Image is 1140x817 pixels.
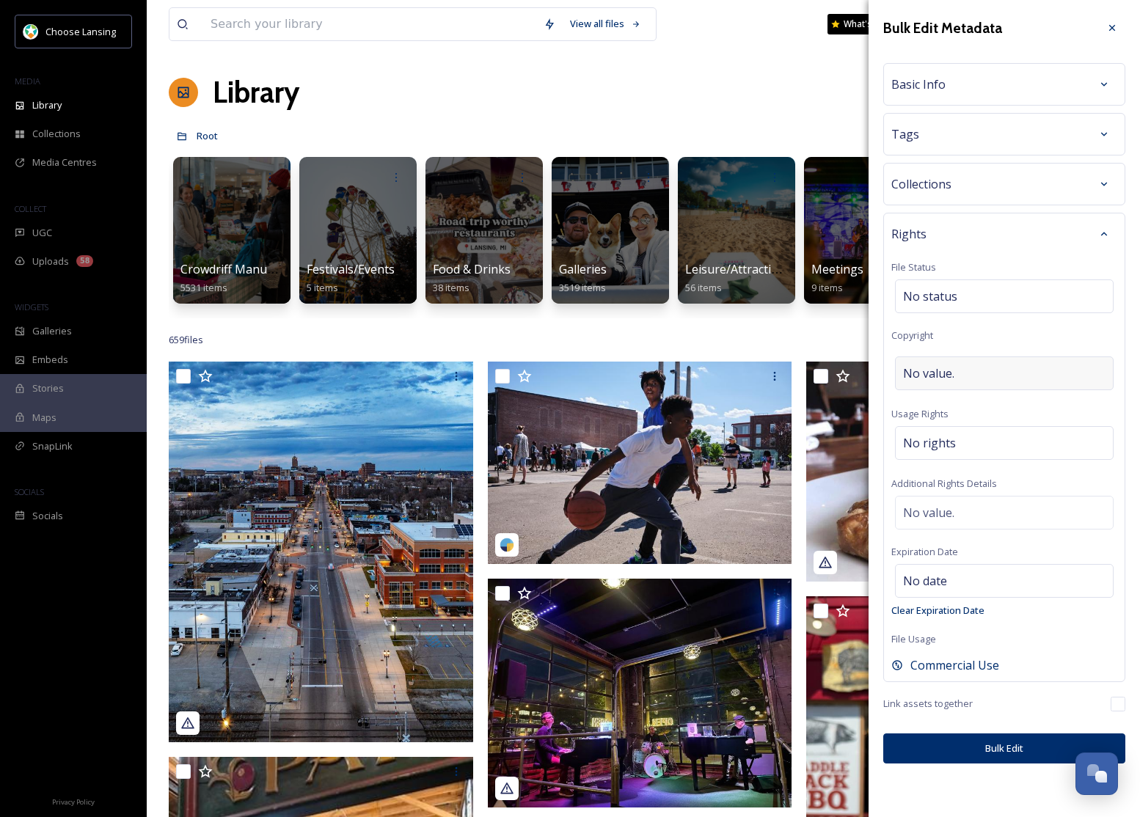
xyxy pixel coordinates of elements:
span: Collections [32,127,81,141]
div: 58 [76,255,93,267]
span: Tags [891,125,919,143]
span: Commercial Use [910,656,999,674]
span: File Status [891,260,936,274]
img: 517juneteenth-3496165.jpg [488,362,792,564]
span: Socials [32,509,63,523]
span: File Usage [891,632,936,645]
span: 56 items [685,281,722,294]
span: 38 items [433,281,469,294]
span: Stories [32,381,64,395]
span: Crowdriff Manual Approved [180,261,333,277]
a: Food & Drinks38 items [433,263,511,294]
span: Clear Expiration Date [891,604,984,617]
span: Festivals/Events [307,261,395,277]
span: Maps [32,411,56,425]
a: Galleries3519 items [559,263,607,294]
span: MEDIA [15,76,40,87]
a: Festivals/Events5 items [307,263,395,294]
a: View all files [563,10,648,38]
span: Usage Rights [891,407,949,420]
span: WIDGETS [15,301,48,312]
img: 517visuals-3487590.jpg [169,362,473,742]
a: What's New [827,14,901,34]
span: Additional Rights Details [891,477,997,490]
span: 9 items [811,281,843,294]
span: 3519 items [559,281,606,294]
span: UGC [32,226,52,240]
span: 5 items [307,281,338,294]
span: 5531 items [180,281,227,294]
a: Root [197,127,218,144]
h3: Bulk Edit Metadata [883,18,1002,39]
span: Library [32,98,62,112]
a: Meetings9 items [811,263,863,294]
span: SnapLink [32,439,73,453]
img: reotownclubhouse-5008596.jpg [488,579,792,807]
span: Privacy Policy [52,797,95,807]
img: logo.jpeg [23,24,38,39]
span: Media Centres [32,155,97,169]
span: Meetings [811,261,863,277]
img: snapsea-logo.png [500,538,514,552]
span: Expiration Date [891,545,958,558]
span: No date [903,572,947,590]
span: Embeds [32,353,68,367]
span: SOCIALS [15,486,44,497]
button: Bulk Edit [883,733,1125,763]
span: No rights [903,434,956,452]
span: Link assets together [883,697,973,711]
span: Root [197,129,218,142]
span: 659 file s [169,333,203,347]
a: Privacy Policy [52,792,95,810]
span: Galleries [32,324,72,338]
a: Crowdriff Manual Approved5531 items [180,263,333,294]
span: No status [903,287,957,305]
span: Uploads [32,254,69,268]
span: Galleries [559,261,607,277]
a: Leisure/Attractions56 items [685,263,792,294]
button: Open Chat [1075,752,1118,795]
span: Basic Info [891,76,946,93]
span: Food & Drinks [433,261,511,277]
span: No value. [903,364,954,382]
a: Library [213,70,299,114]
span: Leisure/Attractions [685,261,792,277]
span: Collections [891,175,951,193]
span: Rights [891,225,927,243]
span: Copyright [891,329,933,342]
span: No value. [903,504,954,521]
input: Search your library [203,8,536,40]
span: Choose Lansing [45,25,116,38]
img: saddlebackbbq-3509678.jpg [806,362,1111,582]
span: COLLECT [15,203,46,214]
